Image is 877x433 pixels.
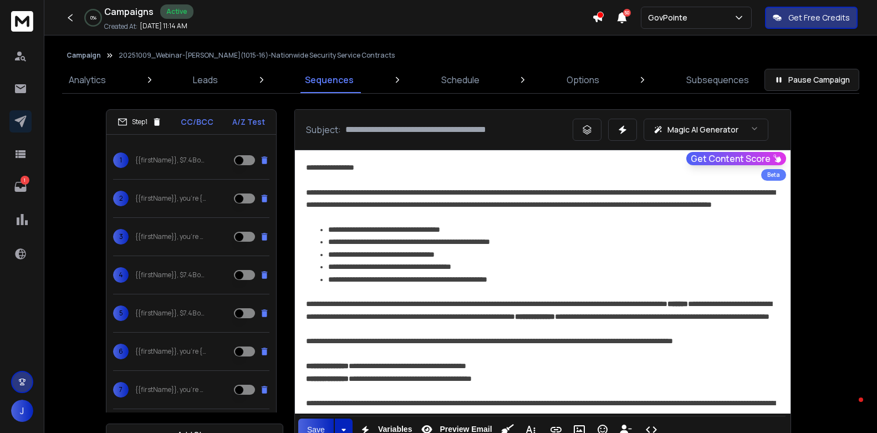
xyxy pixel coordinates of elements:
[305,73,354,86] p: Sequences
[686,152,786,165] button: Get Content Score
[118,117,162,127] div: Step 1
[135,156,206,165] p: {{firstName}}, $7.4B of Security & Systems subcontracts {never hit|aren’t listed on|don’t show up...
[90,14,96,21] p: 0 %
[135,194,206,203] p: {{firstName}}, you’re {missing out on|not seeing|locked out of} $7.4B in Security & Systems subco...
[113,382,129,398] span: 7
[788,12,850,23] p: Get Free Credits
[680,67,756,93] a: Subsequences
[761,169,786,181] div: Beta
[181,116,213,128] p: CC/BCC
[441,73,480,86] p: Schedule
[135,271,206,279] p: {{firstName}}, $7.4B of Security & Systems subcontracts were {never posted for bid|kept hidden fr...
[135,385,206,394] p: {{firstName}}, you’re only competing for {{Contracts Advertised}} of Security & Systems contracts...
[160,4,193,19] div: Active
[193,73,218,86] p: Leads
[764,69,859,91] button: Pause Campaign
[11,400,33,422] button: J
[119,51,395,60] p: 20251009_Webinar-[PERSON_NAME](1015-16)-Nationwide Security Service Contracts
[113,229,129,244] span: 3
[113,191,129,206] span: 2
[69,73,106,86] p: Analytics
[686,73,749,86] p: Subsequences
[567,73,599,86] p: Options
[623,9,631,17] span: 50
[232,116,265,128] p: A/Z Test
[298,67,360,93] a: Sequences
[113,267,129,283] span: 4
[560,67,606,93] a: Options
[62,67,113,93] a: Analytics
[644,119,768,141] button: Magic AI Generator
[135,309,206,318] p: {{firstName}}, $7.4B of Security & Systems subcontracts {never hit|aren’t listed on|don’t show up...
[765,7,858,29] button: Get Free Credits
[9,176,32,198] a: 1
[135,347,206,356] p: {{firstName}}, you’re {missing out on|not seeing|locked out of} $7.4B in Security & Systems subco...
[21,176,29,185] p: 1
[140,22,187,30] p: [DATE] 11:14 AM
[104,22,137,31] p: Created At:
[67,51,101,60] button: Campaign
[104,5,154,18] h1: Campaigns
[113,152,129,168] span: 1
[135,232,206,241] p: {{firstName}}, you’re only competing for {{Contracts Advertised}} of Security & Systems contracts...
[435,67,486,93] a: Schedule
[113,344,129,359] span: 6
[667,124,738,135] p: Magic AI Generator
[837,395,863,421] iframe: Intercom live chat
[113,305,129,321] span: 5
[306,123,341,136] p: Subject:
[186,67,225,93] a: Leads
[648,12,692,23] p: GovPointe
